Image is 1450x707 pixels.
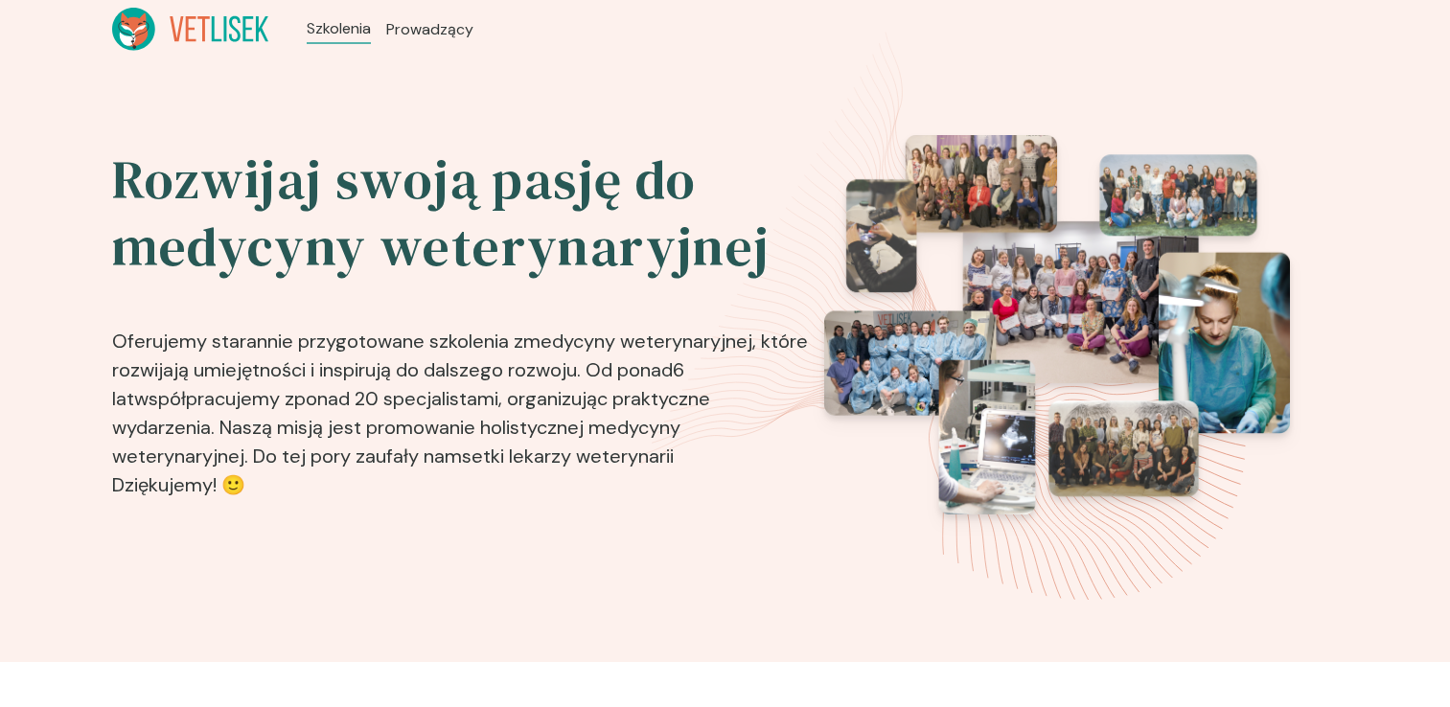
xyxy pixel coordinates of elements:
p: Oferujemy starannie przygotowane szkolenia z , które rozwijają umiejętności i inspirują do dalsze... [112,296,812,507]
a: Szkolenia [307,17,371,40]
b: setki lekarzy weterynarii [462,444,674,468]
h2: Rozwijaj swoją pasję do medycyny weterynaryjnej [112,147,812,281]
b: ponad 20 specjalistami [294,386,498,411]
img: eventsPhotosRoll2.png [824,135,1290,514]
a: Prowadzący [386,18,473,41]
b: medycyny weterynaryjnej [523,329,752,353]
